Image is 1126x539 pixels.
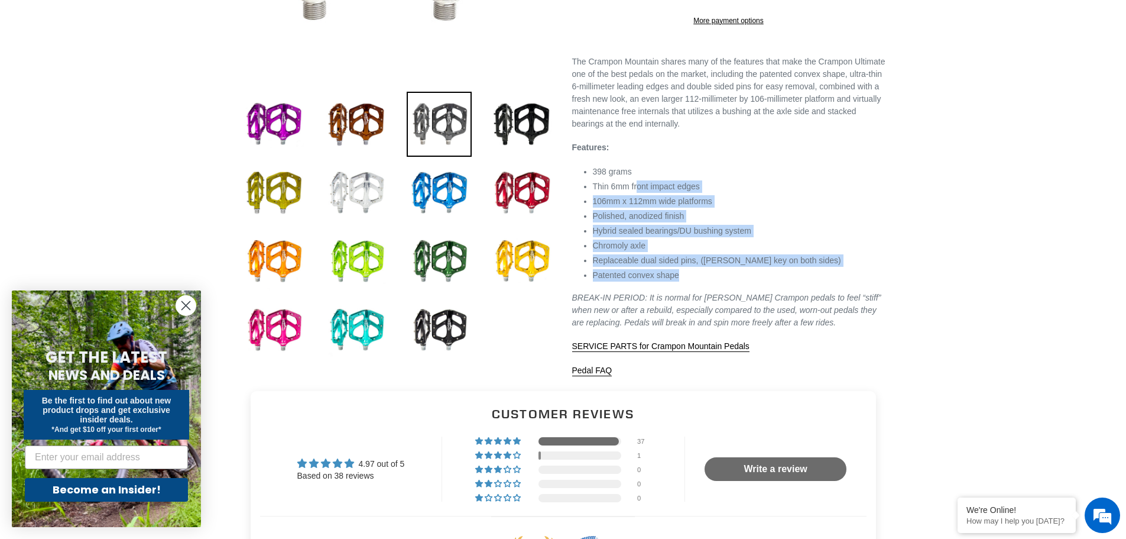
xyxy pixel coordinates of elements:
[475,437,523,446] div: 97% (37) reviews with 5 star rating
[407,298,472,363] img: Load image into Gallery viewer, black
[42,396,171,424] span: Be the first to find out about new product drops and get exclusive insider deals.
[241,298,306,363] img: Load image into Gallery viewer, pink
[297,457,405,470] div: Average rating is 4.97 stars
[966,517,1067,525] p: How may I help you today?
[38,59,67,89] img: d_696896380_company_1647369064580_696896380
[324,92,389,157] img: Load image into Gallery viewer, bronze
[572,366,612,376] a: Pedal FAQ
[79,66,216,82] div: Chat with us now
[46,347,167,368] span: GET THE LATEST
[176,295,196,316] button: Close dialog
[6,323,225,364] textarea: Type your message and hit 'Enter'
[593,254,885,267] li: Replaceable dual sided pins, ([PERSON_NAME] key on both sides)
[572,143,609,152] strong: Features:
[593,195,885,208] li: 106mm x 112mm wide platforms
[324,229,389,294] img: Load image into Gallery viewer, fern-green
[358,459,404,469] span: 4.97 out of 5
[593,269,885,282] li: Patented convex shape
[194,6,222,34] div: Minimize live chat window
[13,65,31,83] div: Navigation go back
[48,366,165,385] span: NEWS AND DEALS
[407,160,472,225] img: Load image into Gallery viewer, blue
[475,451,523,460] div: 3% (1) reviews with 4 star rating
[572,341,749,351] span: SERVICE PARTS for Crampon Mountain Pedals
[25,446,188,469] input: Enter your email address
[593,166,885,178] li: 398 grams
[489,160,554,225] img: Load image into Gallery viewer, red
[51,425,161,434] span: *And get $10 off your first order*
[407,229,472,294] img: Load image into Gallery viewer, PNW-green
[69,149,163,269] span: We're online!
[593,225,885,237] li: Hybrid sealed bearings/DU bushing system
[572,293,881,327] em: BREAK-IN PERIOD: It is normal for [PERSON_NAME] Crampon pedals to feel “stiff” when new or after ...
[489,92,554,157] img: Load image into Gallery viewer, stealth
[637,451,651,460] div: 1
[407,92,472,157] img: Load image into Gallery viewer, grey
[324,298,389,363] img: Load image into Gallery viewer, turquoise
[25,478,188,502] button: Become an Insider!
[572,56,885,130] p: The Crampon Mountain shares many of the features that make the Crampon Ultimate one of the best p...
[241,160,306,225] img: Load image into Gallery viewer, gold
[593,210,885,222] li: Polished, anodized finish
[324,160,389,225] img: Load image into Gallery viewer, Silver
[705,457,846,481] a: Write a review
[575,15,882,26] a: More payment options
[260,405,867,422] h2: Customer Reviews
[241,229,306,294] img: Load image into Gallery viewer, orange
[966,505,1067,515] div: We're Online!
[297,470,405,482] div: Based on 38 reviews
[241,92,306,157] img: Load image into Gallery viewer, purple
[489,229,554,294] img: Load image into Gallery viewer, gold
[572,341,749,352] a: SERVICE PARTS for Crampon Mountain Pedals
[593,240,885,252] li: Chromoly axle
[637,437,651,446] div: 37
[593,180,885,193] li: Thin 6mm front impact edges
